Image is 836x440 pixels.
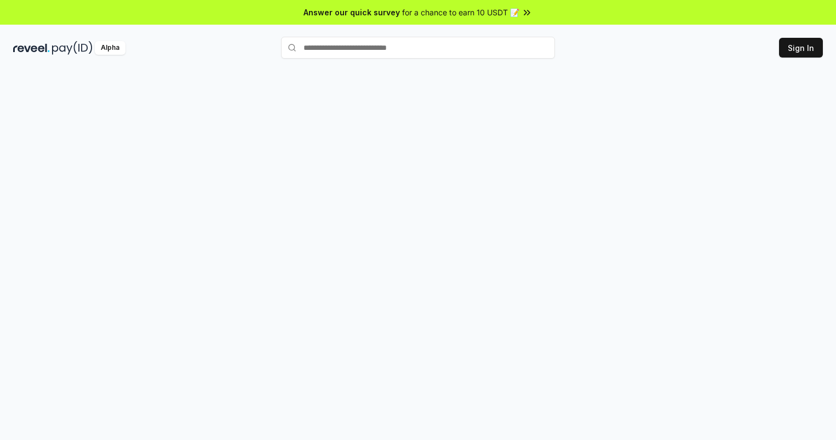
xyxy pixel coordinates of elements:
div: Alpha [95,41,125,55]
img: pay_id [52,41,93,55]
button: Sign In [779,38,823,58]
span: for a chance to earn 10 USDT 📝 [402,7,519,18]
img: reveel_dark [13,41,50,55]
span: Answer our quick survey [304,7,400,18]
